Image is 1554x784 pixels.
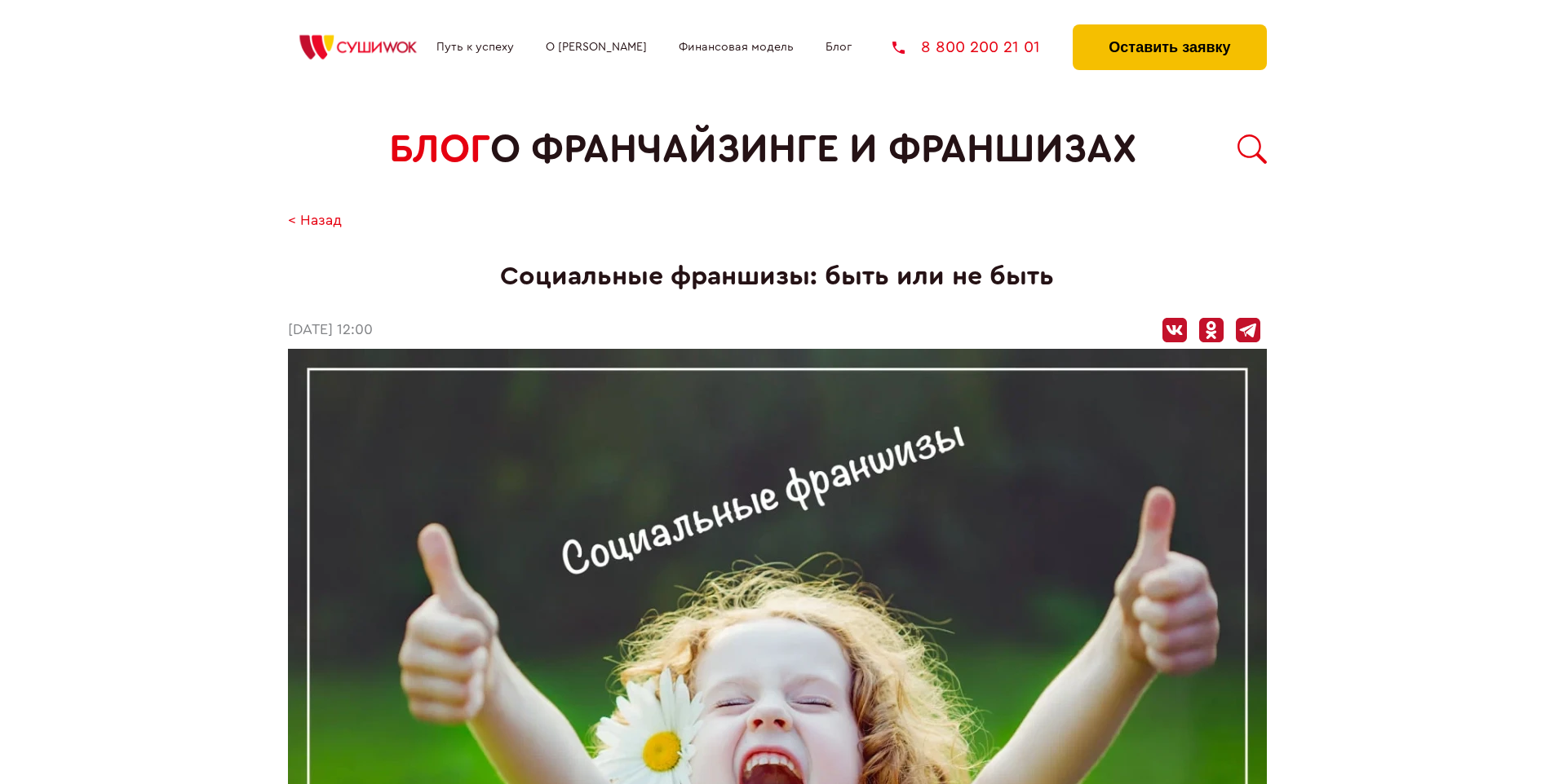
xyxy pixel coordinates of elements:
a: Блог [826,41,852,54]
span: 8 800 200 21 01 [921,39,1040,55]
a: Финансовая модель [679,41,794,54]
a: О [PERSON_NAME] [546,41,647,54]
time: [DATE] 12:00 [288,322,373,339]
a: < Назад [288,213,342,230]
a: 8 800 200 21 01 [892,39,1040,55]
a: Путь к успеху [436,41,514,54]
span: о франчайзинге и франшизах [490,127,1136,172]
h1: Социальные франшизы: быть или не быть [288,262,1267,292]
button: Оставить заявку [1073,24,1266,70]
span: БЛОГ [389,127,490,172]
